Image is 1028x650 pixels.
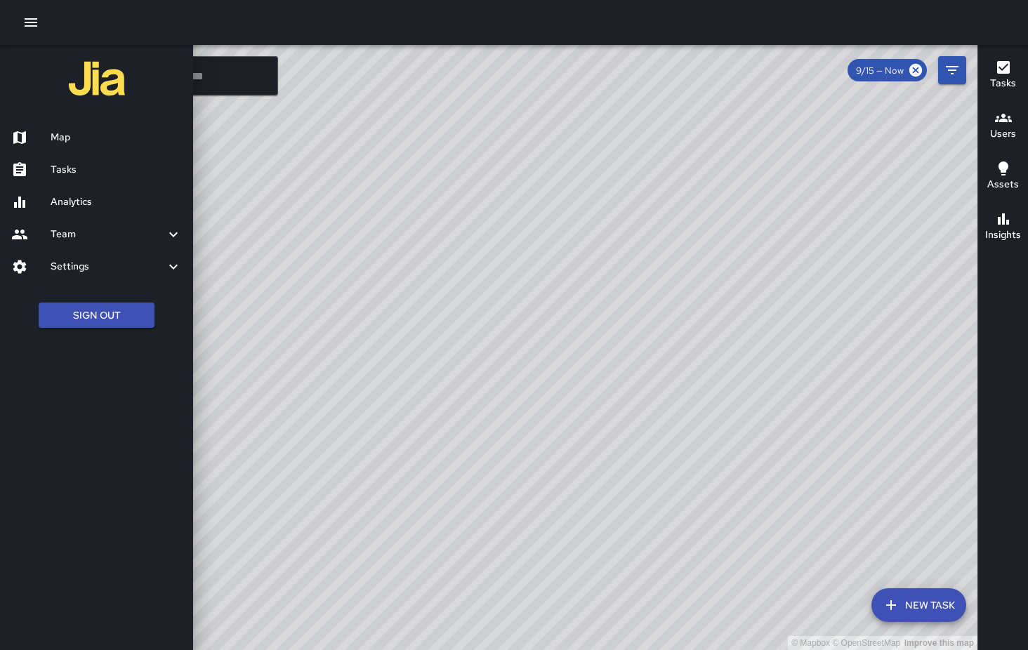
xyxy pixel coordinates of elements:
[39,303,154,329] button: Sign Out
[871,588,966,622] button: New Task
[51,194,182,210] h6: Analytics
[51,259,165,274] h6: Settings
[51,162,182,178] h6: Tasks
[51,227,165,242] h6: Team
[69,51,125,107] img: jia-logo
[51,130,182,145] h6: Map
[985,227,1021,243] h6: Insights
[990,126,1016,142] h6: Users
[990,76,1016,91] h6: Tasks
[987,177,1019,192] h6: Assets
